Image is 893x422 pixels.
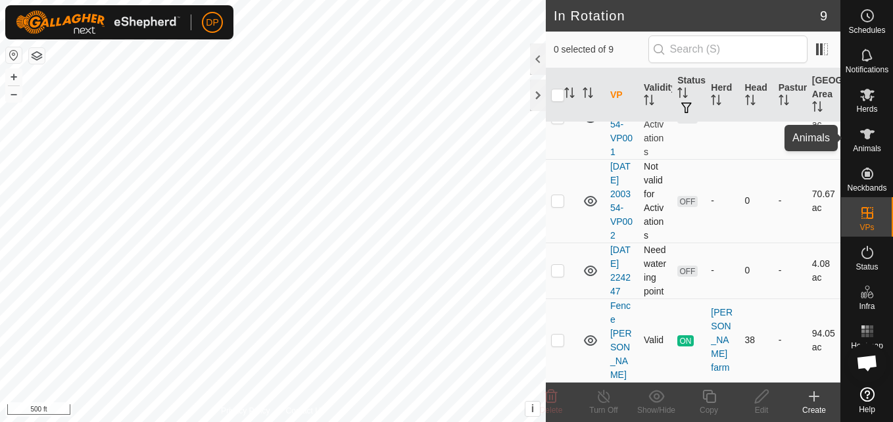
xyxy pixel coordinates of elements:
span: Schedules [848,26,885,34]
td: 0 [740,243,773,298]
button: – [6,86,22,102]
a: [DATE] 224247 [610,245,631,296]
p-sorticon: Activate to sort [564,89,575,100]
h2: In Rotation [554,8,820,24]
div: - [711,194,734,208]
span: OFF [677,266,697,277]
th: Head [740,68,773,122]
a: Open chat [848,343,887,383]
span: Herds [856,105,877,113]
span: OFF [677,112,697,124]
p-sorticon: Activate to sort [745,97,756,107]
a: [DATE] 200354-VP001 [610,78,633,157]
a: Help [841,382,893,419]
span: Help [859,406,875,413]
th: Herd [706,68,739,122]
td: - [773,243,807,298]
td: 4.08 ac [807,243,840,298]
div: Turn Off [577,404,630,416]
span: DP [206,16,218,30]
div: Edit [735,404,788,416]
span: OFF [677,196,697,207]
span: VPs [859,223,874,231]
span: Infra [859,302,875,310]
span: Animals [853,145,881,152]
span: Notifications [846,66,888,74]
img: Gallagher Logo [16,11,180,34]
a: Privacy Policy [221,405,270,417]
input: Search (S) [648,35,808,63]
td: - [773,159,807,243]
span: ON [677,335,693,346]
td: Not valid for Activations [639,159,672,243]
div: [PERSON_NAME] farm [711,306,734,375]
p-sorticon: Activate to sort [812,103,823,114]
td: - [773,298,807,382]
a: [DATE] 200354-VP002 [610,161,633,241]
th: Pasture [773,68,807,122]
p-sorticon: Activate to sort [677,89,688,100]
td: 0 [740,159,773,243]
th: [GEOGRAPHIC_DATA] Area [807,68,840,122]
a: Fence [PERSON_NAME] [610,300,632,380]
td: 38 [740,298,773,382]
span: i [531,403,534,414]
p-sorticon: Activate to sort [583,89,593,100]
button: Map Layers [29,48,45,64]
div: - [711,264,734,277]
span: Neckbands [847,184,886,192]
div: Create [788,404,840,416]
span: Delete [540,406,563,415]
th: Validity [639,68,672,122]
th: Status [672,68,706,122]
td: Valid [639,298,672,382]
p-sorticon: Activate to sort [779,97,789,107]
p-sorticon: Activate to sort [644,97,654,107]
a: Contact Us [286,405,325,417]
button: Reset Map [6,47,22,63]
td: 70.67 ac [807,159,840,243]
span: Heatmap [851,342,883,350]
button: + [6,69,22,85]
div: Show/Hide [630,404,683,416]
p-sorticon: Activate to sort [711,97,721,107]
div: Copy [683,404,735,416]
td: 94.05 ac [807,298,840,382]
button: i [525,402,540,416]
span: 9 [820,6,827,26]
td: Need watering point [639,243,672,298]
span: 0 selected of 9 [554,43,648,57]
span: Status [856,263,878,271]
th: VP [605,68,639,122]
